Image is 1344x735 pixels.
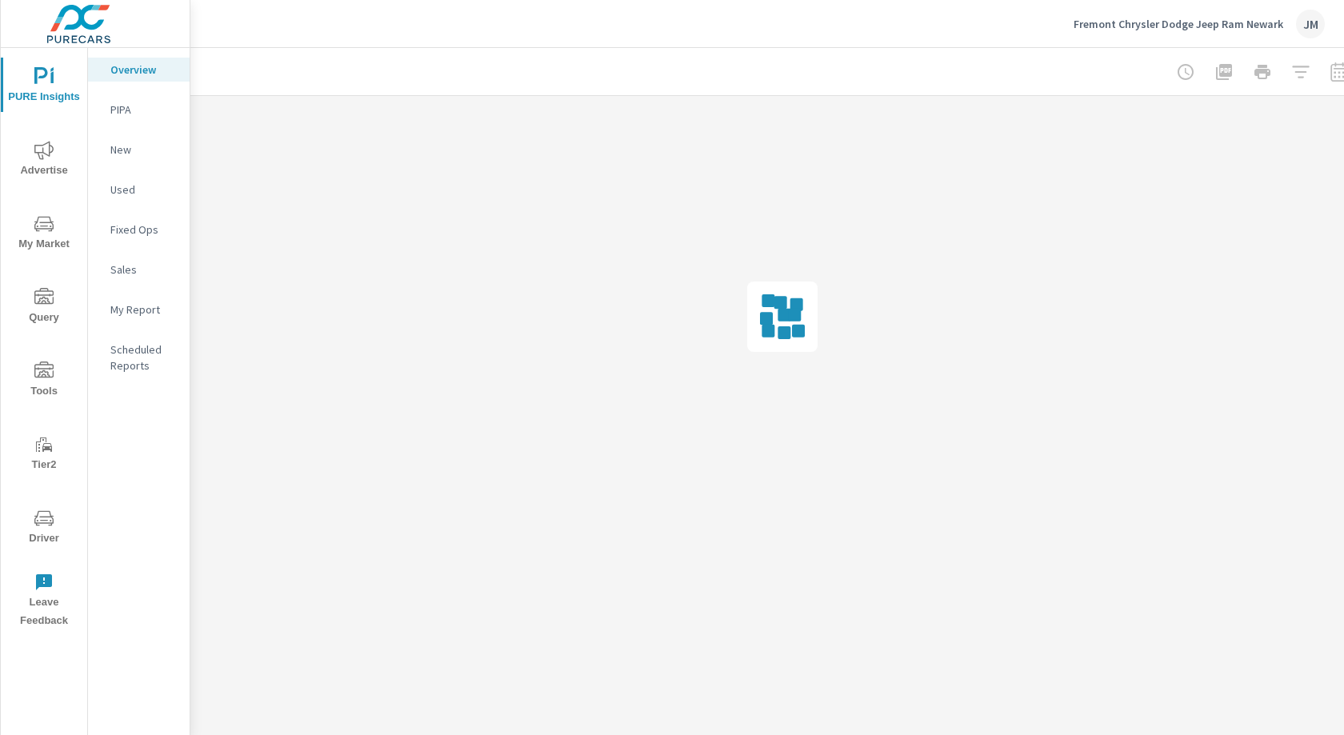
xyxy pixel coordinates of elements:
p: Fremont Chrysler Dodge Jeep Ram Newark [1074,17,1283,31]
p: Used [110,182,177,198]
span: Tools [6,362,82,401]
div: My Report [88,298,190,322]
span: Driver [6,509,82,548]
p: Fixed Ops [110,222,177,238]
div: Overview [88,58,190,82]
p: New [110,142,177,158]
div: PIPA [88,98,190,122]
div: nav menu [1,48,87,637]
div: Fixed Ops [88,218,190,242]
div: New [88,138,190,162]
span: Query [6,288,82,327]
div: Used [88,178,190,202]
p: Overview [110,62,177,78]
span: My Market [6,214,82,254]
div: JM [1296,10,1325,38]
span: Advertise [6,141,82,180]
span: Leave Feedback [6,573,82,630]
p: PIPA [110,102,177,118]
p: Scheduled Reports [110,342,177,373]
span: PURE Insights [6,67,82,106]
span: Tier2 [6,435,82,474]
p: Sales [110,262,177,278]
p: My Report [110,302,177,318]
div: Sales [88,258,190,282]
div: Scheduled Reports [88,338,190,377]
